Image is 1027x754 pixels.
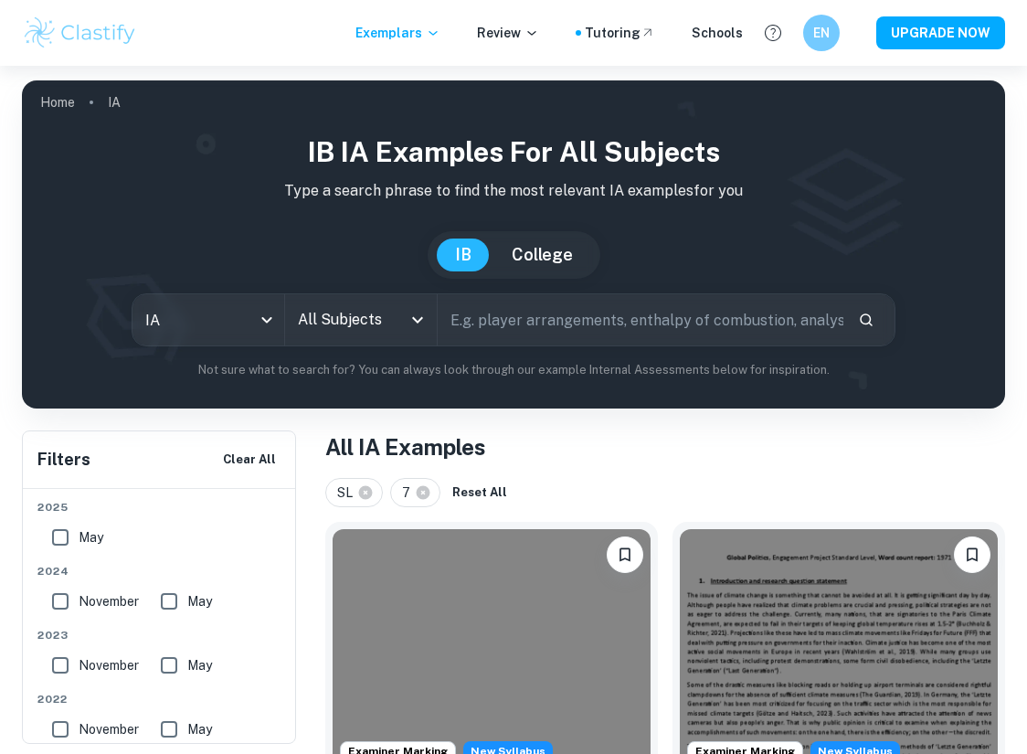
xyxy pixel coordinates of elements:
[132,294,284,345] div: IA
[37,180,990,202] p: Type a search phrase to find the most relevant IA examples for you
[187,719,212,739] span: May
[585,23,655,43] a: Tutoring
[692,23,743,43] a: Schools
[218,446,281,473] button: Clear All
[325,430,1005,463] h1: All IA Examples
[390,478,440,507] div: 7
[437,239,490,271] button: IB
[803,15,840,51] button: EN
[37,627,282,643] span: 2023
[337,483,361,503] span: SL
[79,655,139,675] span: November
[108,92,121,112] p: IA
[493,239,591,271] button: College
[355,23,440,43] p: Exemplars
[405,307,430,333] button: Open
[448,479,512,506] button: Reset All
[187,655,212,675] span: May
[187,591,212,611] span: May
[37,132,990,173] h1: IB IA examples for all subjects
[22,80,1005,409] img: profile cover
[37,563,282,579] span: 2024
[37,499,282,515] span: 2025
[79,591,139,611] span: November
[607,536,643,573] button: Bookmark
[402,483,418,503] span: 7
[22,15,138,51] img: Clastify logo
[438,294,843,345] input: E.g. player arrangements, enthalpy of combustion, analysis of a big city...
[811,23,832,43] h6: EN
[851,304,882,335] button: Search
[477,23,539,43] p: Review
[79,527,103,547] span: May
[40,90,75,115] a: Home
[757,17,789,48] button: Help and Feedback
[876,16,1005,49] button: UPGRADE NOW
[37,361,990,379] p: Not sure what to search for? You can always look through our example Internal Assessments below f...
[954,536,990,573] button: Bookmark
[79,719,139,739] span: November
[37,447,90,473] h6: Filters
[37,691,282,707] span: 2022
[325,478,383,507] div: SL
